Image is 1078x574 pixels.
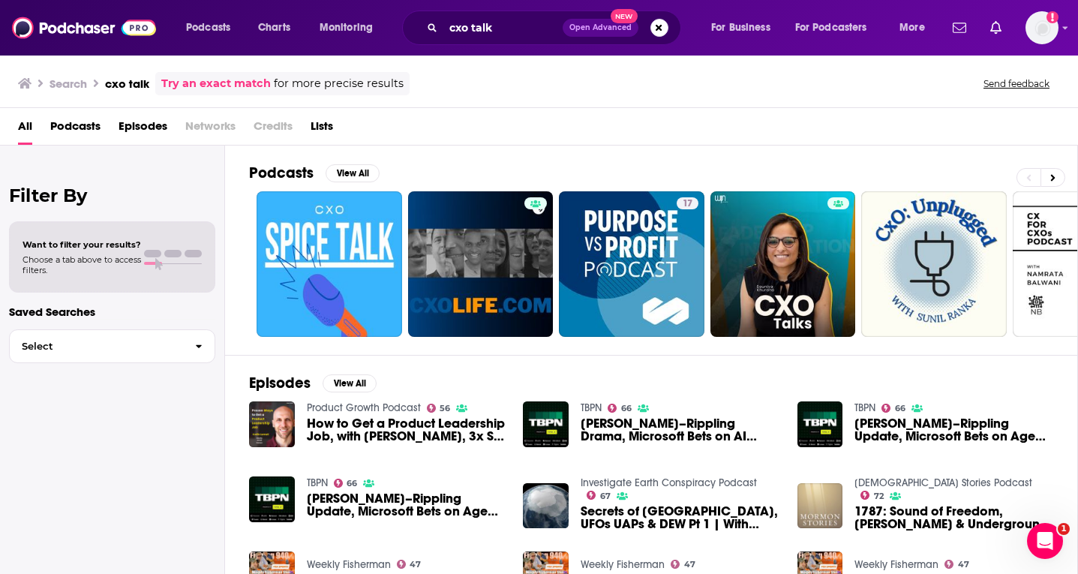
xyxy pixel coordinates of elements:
span: Lists [311,114,333,145]
button: View All [323,374,377,392]
span: More [899,17,925,38]
h2: Podcasts [249,164,314,182]
iframe: Intercom live chat [1027,523,1063,559]
span: Charts [258,17,290,38]
a: How to Get a Product Leadership Job, with Collin Lernell, 3x Sr. Dir of Product (Udacity, Noom, P... [307,417,506,443]
span: Secrets of [GEOGRAPHIC_DATA], UFOs UAPs & DEW Pt 1 | With [PERSON_NAME] & El [PERSON_NAME] [581,505,779,530]
span: 66 [895,405,905,412]
img: Secrets of Antarctica, UFOs UAPs & DEW Pt 1 | With Ashton Forbes & El Dave [523,483,569,529]
a: 66 [334,479,358,488]
button: open menu [889,16,944,40]
a: Show notifications dropdown [984,15,1007,41]
a: Weekly Fisherman [307,558,391,571]
h2: Filter By [9,185,215,206]
a: Show notifications dropdown [947,15,972,41]
a: Secrets of Antarctica, UFOs UAPs & DEW Pt 1 | With Ashton Forbes & El Dave [581,505,779,530]
span: 47 [410,561,421,568]
span: Open Advanced [569,24,632,32]
a: TBPN [581,401,602,414]
img: User Profile [1025,11,1058,44]
a: Mormon Stories Podcast [854,476,1032,489]
img: Deel–Rippling Update, Microsoft Bets on Agents | Shawn “swyx” Wang, Augustus Doricko, Brad Porter... [249,476,295,522]
button: open menu [785,16,889,40]
a: 47 [944,560,969,569]
span: New [611,9,638,23]
span: 1 [1058,523,1070,535]
button: Select [9,329,215,363]
a: 17 [677,197,698,209]
p: Saved Searches [9,305,215,319]
button: View All [326,164,380,182]
a: PodcastsView All [249,164,380,182]
span: 67 [600,493,611,500]
span: Credits [254,114,293,145]
input: Search podcasts, credits, & more... [443,16,563,40]
h2: Episodes [249,374,311,392]
a: All [18,114,32,145]
a: Weekly Fisherman [581,558,665,571]
span: 47 [684,561,695,568]
span: Monitoring [320,17,373,38]
span: 17 [683,197,692,212]
h3: cxo talk [105,77,149,91]
a: Try an exact match [161,75,271,92]
a: Episodes [119,114,167,145]
a: 66 [881,404,905,413]
span: 47 [958,561,969,568]
h3: Search [50,77,87,91]
button: Open AdvancedNew [563,19,638,37]
span: Logged in as mindyn [1025,11,1058,44]
img: Podchaser - Follow, Share and Rate Podcasts [12,14,156,42]
a: Deel–Rippling Update, Microsoft Bets on Agents | Shawn “swyx” Wang, Augustus Doricko, Brad Porter... [854,417,1053,443]
a: Deel–Rippling Update, Microsoft Bets on Agents | Shawn “swyx” Wang, Augustus Doricko, Brad Porter... [307,492,506,518]
a: 56 [427,404,451,413]
a: Deel–Rippling Drama, Microsoft Bets on AI Agents | Shawn “swyx” Wang, Augustus Doricko, Brad Port... [523,401,569,447]
a: 17 [559,191,704,337]
span: 72 [874,493,884,500]
span: [PERSON_NAME]–Rippling Drama, Microsoft Bets on AI Agents | [PERSON_NAME] “swyx” [PERSON_NAME], [... [581,417,779,443]
a: TBPN [854,401,875,414]
span: 66 [347,480,357,487]
button: Send feedback [979,77,1054,90]
button: open menu [701,16,789,40]
a: 47 [671,560,695,569]
div: Search podcasts, credits, & more... [416,11,695,45]
a: Investigate Earth Conspiracy Podcast [581,476,757,489]
img: Deel–Rippling Update, Microsoft Bets on Agents | Shawn “swyx” Wang, Augustus Doricko, Brad Porter... [797,401,843,447]
a: TBPN [307,476,328,489]
a: 66 [608,404,632,413]
button: open menu [309,16,392,40]
span: Want to filter your results? [23,239,141,250]
span: For Business [711,17,770,38]
span: 56 [440,405,450,412]
img: 1787: Sound of Freedom, Tim Ballard & Underground Railroad: Anna Merlan and Tim Marchman of Vice ... [797,483,843,529]
img: How to Get a Product Leadership Job, with Collin Lernell, 3x Sr. Dir of Product (Udacity, Noom, P... [249,401,295,447]
span: Select [10,341,183,351]
a: Charts [248,16,299,40]
span: [PERSON_NAME]–Rippling Update, Microsoft Bets on Agents | [PERSON_NAME] “swyx” [PERSON_NAME], [PE... [307,492,506,518]
span: 66 [621,405,632,412]
a: 1787: Sound of Freedom, Tim Ballard & Underground Railroad: Anna Merlan and Tim Marchman of Vice ... [854,505,1053,530]
span: 1787: Sound of Freedom, [PERSON_NAME] & Underground Railroad: [PERSON_NAME] and [PERSON_NAME] of ... [854,505,1053,530]
a: Weekly Fisherman [854,558,938,571]
button: Show profile menu [1025,11,1058,44]
a: EpisodesView All [249,374,377,392]
a: 47 [397,560,422,569]
span: Choose a tab above to access filters. [23,254,141,275]
span: [PERSON_NAME]–Rippling Update, Microsoft Bets on Agents | [PERSON_NAME] “swyx” [PERSON_NAME], [PE... [854,417,1053,443]
span: For Podcasters [795,17,867,38]
span: Networks [185,114,236,145]
a: Podcasts [50,114,101,145]
span: for more precise results [274,75,404,92]
a: Product Growth Podcast [307,401,421,414]
button: open menu [176,16,250,40]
